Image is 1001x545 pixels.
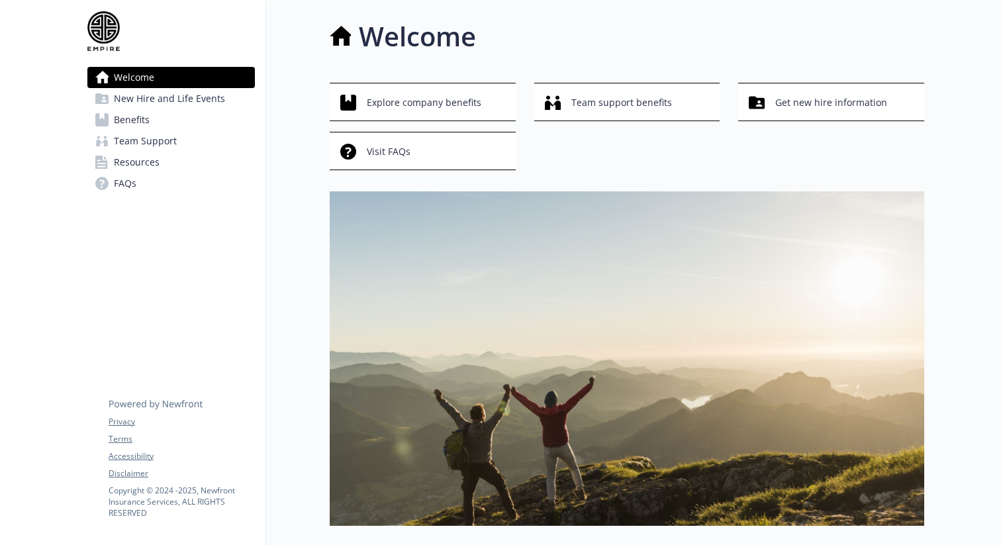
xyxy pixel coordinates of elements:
[775,90,887,115] span: Get new hire information
[571,90,672,115] span: Team support benefits
[109,485,254,519] p: Copyright © 2024 - 2025 , Newfront Insurance Services, ALL RIGHTS RESERVED
[109,450,254,462] a: Accessibility
[87,173,255,194] a: FAQs
[109,416,254,428] a: Privacy
[367,139,410,164] span: Visit FAQs
[330,83,516,121] button: Explore company benefits
[534,83,720,121] button: Team support benefits
[114,152,160,173] span: Resources
[367,90,481,115] span: Explore company benefits
[87,152,255,173] a: Resources
[738,83,924,121] button: Get new hire information
[114,173,136,194] span: FAQs
[114,109,150,130] span: Benefits
[87,109,255,130] a: Benefits
[109,433,254,445] a: Terms
[114,67,154,88] span: Welcome
[114,88,225,109] span: New Hire and Life Events
[359,17,476,56] h1: Welcome
[87,88,255,109] a: New Hire and Life Events
[330,132,516,170] button: Visit FAQs
[330,191,924,526] img: overview page banner
[109,468,254,479] a: Disclaimer
[87,130,255,152] a: Team Support
[87,67,255,88] a: Welcome
[114,130,177,152] span: Team Support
